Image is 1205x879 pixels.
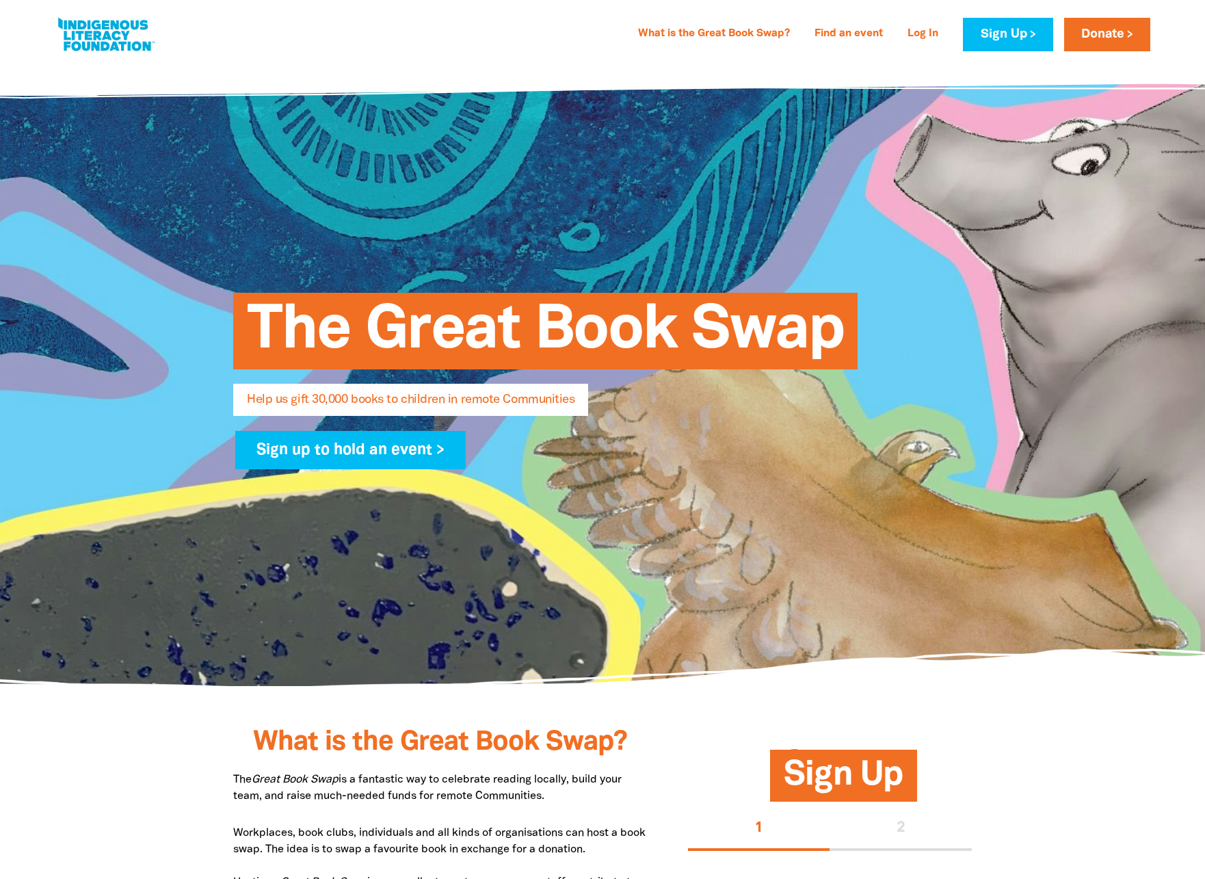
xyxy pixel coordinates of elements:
[247,394,574,416] span: Help us gift 30,000 books to children in remote Communities
[252,775,339,785] em: Great Book Swap
[1064,18,1150,51] a: Donate
[806,23,891,45] a: Find an event
[630,23,798,45] a: What is the Great Book Swap?
[235,431,466,469] a: Sign up to hold an event >
[688,807,830,851] button: Stage 1
[784,760,903,802] span: Sign Up
[253,730,627,755] span: What is the Great Book Swap?
[233,772,647,804] p: The is a fantastic way to celebrate reading locally, build your team, and raise much-needed funds...
[963,18,1052,51] a: Sign Up
[247,303,844,369] span: The Great Book Swap
[899,23,946,45] a: Log In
